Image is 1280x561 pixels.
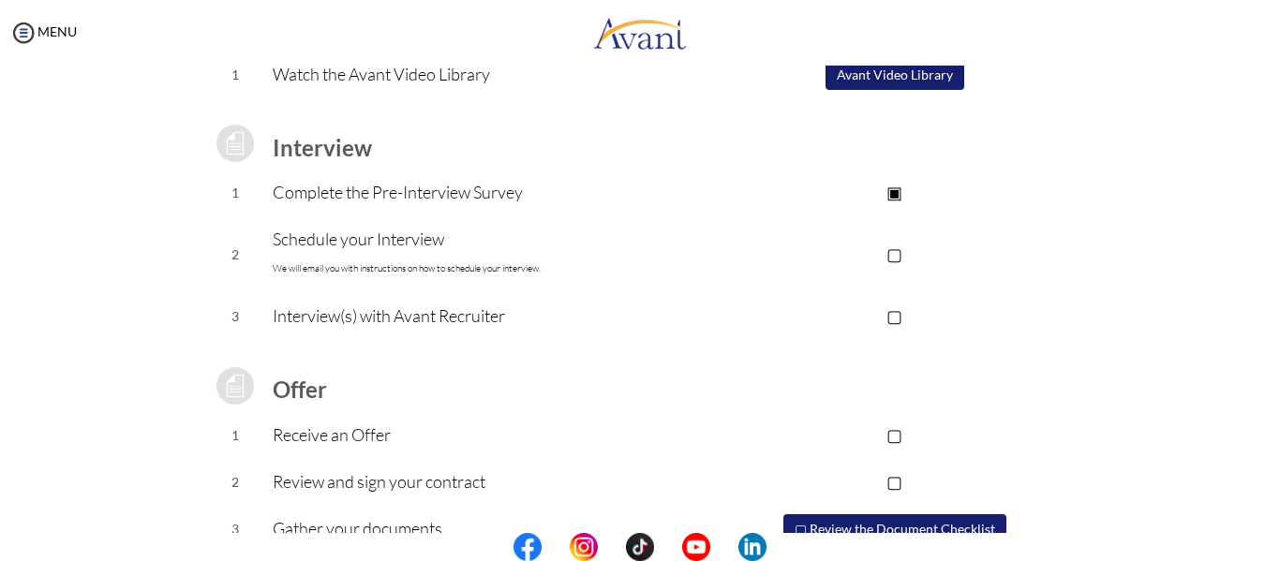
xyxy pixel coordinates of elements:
[783,514,1006,544] button: ▢ Review the Document Checklist
[198,170,274,216] td: 1
[273,376,327,403] b: Offer
[198,459,274,506] td: 2
[626,533,654,561] img: tt.png
[570,533,598,561] img: in.png
[273,262,541,274] font: We will email you with instructions on how to schedule your interview.
[273,179,707,205] p: Complete the Pre-Interview Survey
[593,5,687,61] img: logo.png
[9,23,77,39] a: MENU
[826,60,964,90] button: Avant Video Library
[198,216,274,293] td: 2
[707,421,1082,448] p: ▢
[707,303,1082,329] p: ▢
[598,533,626,561] img: blank.png
[654,533,682,561] img: blank.png
[212,362,259,409] img: icon-test-grey.png
[212,120,259,167] img: icon-test-grey.png
[273,421,707,448] p: Receive an Offer
[710,533,738,561] img: blank.png
[273,515,707,541] p: Gather your documents
[273,303,707,329] p: Interview(s) with Avant Recruiter
[198,412,274,459] td: 1
[273,468,707,495] p: Review and sign your contract
[513,533,542,561] img: fb.png
[707,241,1082,267] p: ▢
[273,61,707,87] p: Watch the Avant Video Library
[198,293,274,340] td: 3
[707,468,1082,495] p: ▢
[707,179,1082,205] p: ▣
[9,19,37,47] img: icon-menu.png
[273,134,372,161] b: Interview
[198,52,274,98] td: 1
[273,226,707,282] p: Schedule your Interview
[682,533,710,561] img: yt.png
[198,506,274,553] td: 3
[542,533,570,561] img: blank.png
[738,533,767,561] img: li.png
